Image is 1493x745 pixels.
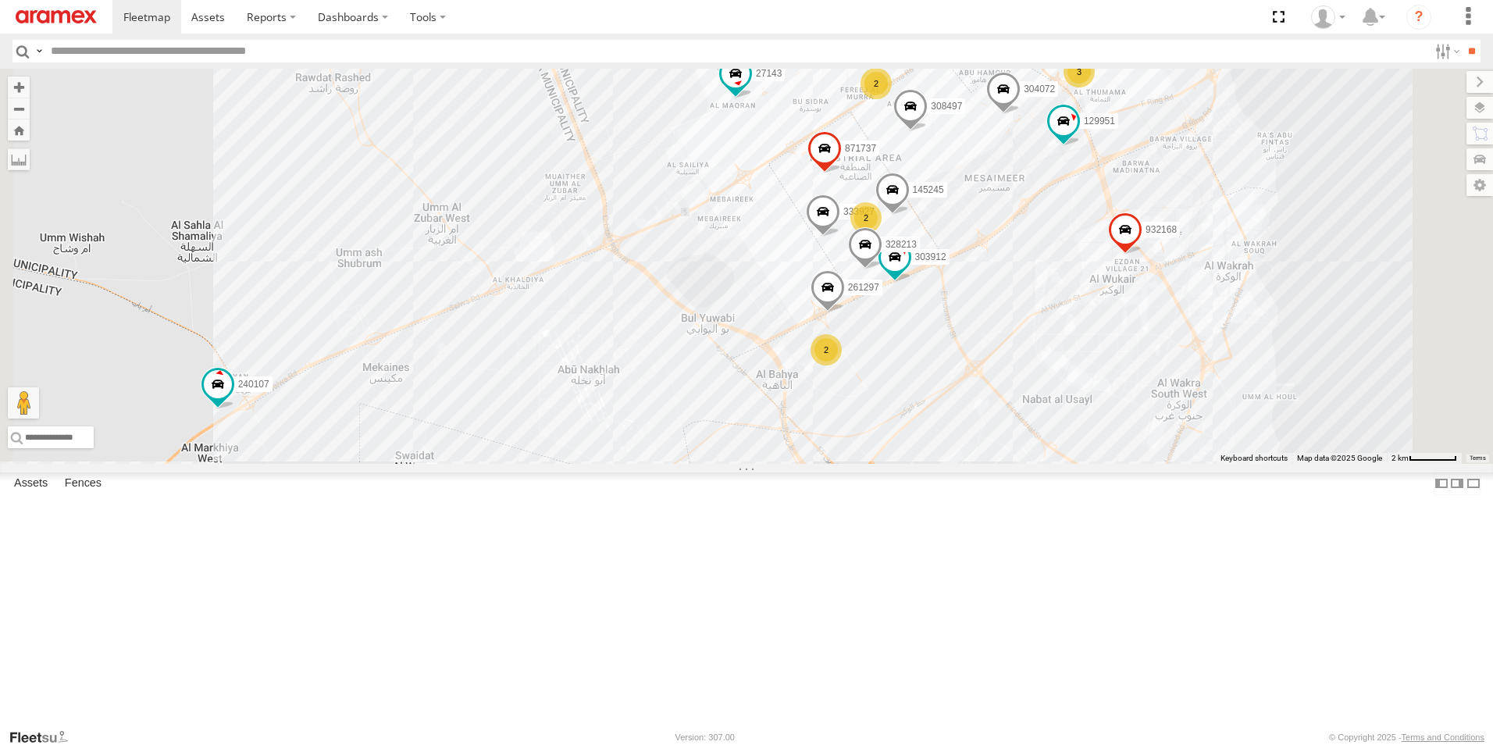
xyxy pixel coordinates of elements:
[850,202,882,233] div: 2
[57,472,109,494] label: Fences
[843,206,875,217] span: 333927
[1297,454,1382,462] span: Map data ©2025 Google
[1306,5,1351,29] div: Mohammed Fahim
[6,472,55,494] label: Assets
[675,733,735,742] div: Version: 307.00
[1064,56,1095,87] div: 3
[1470,455,1486,462] a: Terms (opens in new tab)
[931,101,962,112] span: 308497
[845,143,876,154] span: 871737
[1466,472,1481,495] label: Hide Summary Table
[756,69,782,80] span: 27143
[1449,472,1465,495] label: Dock Summary Table to the Right
[1024,84,1055,94] span: 304072
[9,729,80,745] a: Visit our Website
[1329,733,1484,742] div: © Copyright 2025 -
[915,252,946,263] span: 303912
[238,380,269,390] span: 240107
[1406,5,1431,30] i: ?
[33,40,45,62] label: Search Query
[1146,224,1177,235] span: 932168
[1434,472,1449,495] label: Dock Summary Table to the Left
[1391,454,1409,462] span: 2 km
[8,119,30,141] button: Zoom Home
[1402,733,1484,742] a: Terms and Conditions
[8,148,30,170] label: Measure
[861,68,892,99] div: 2
[1429,40,1463,62] label: Search Filter Options
[8,98,30,119] button: Zoom out
[1220,453,1288,464] button: Keyboard shortcuts
[848,283,879,294] span: 261297
[1387,453,1462,464] button: Map Scale: 2 km per 58 pixels
[1466,174,1493,196] label: Map Settings
[8,387,39,419] button: Drag Pegman onto the map to open Street View
[16,10,97,23] img: aramex-logo.svg
[1084,116,1115,127] span: 129951
[8,77,30,98] button: Zoom in
[913,184,944,195] span: 145245
[885,239,917,250] span: 328213
[811,334,842,365] div: 2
